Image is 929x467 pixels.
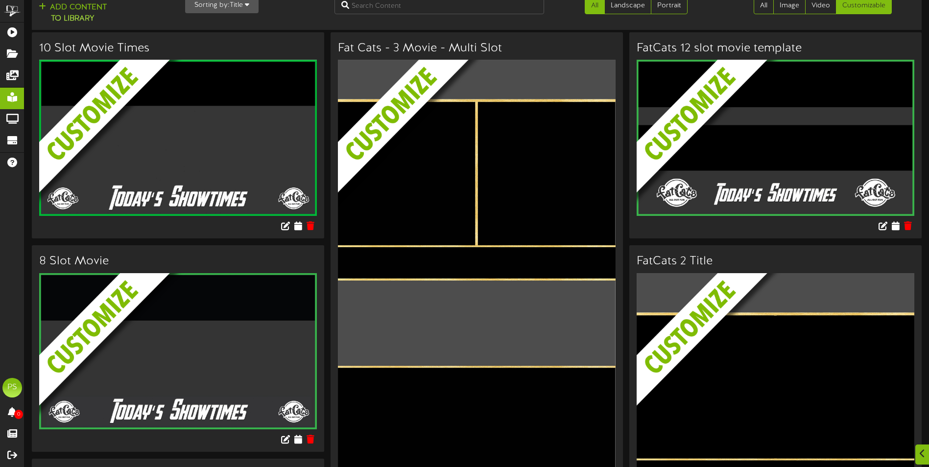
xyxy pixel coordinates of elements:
[637,255,914,268] h3: FatCats 2 Title
[338,60,630,254] img: customize_overlay-33eb2c126fd3cb1579feece5bc878b72.png
[39,42,317,55] h3: 10 Slot Movie Times
[338,42,616,55] h3: Fat Cats - 3 Movie - Multi Slot
[2,378,22,397] div: PS
[36,1,110,25] button: Add Contentto Library
[39,255,317,268] h3: 8 Slot Movie
[637,42,914,55] h3: FatCats 12 slot movie template
[637,60,929,254] img: customize_overlay-33eb2c126fd3cb1579feece5bc878b72.png
[14,410,23,419] span: 0
[39,60,332,254] img: customize_overlay-33eb2c126fd3cb1579feece5bc878b72.png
